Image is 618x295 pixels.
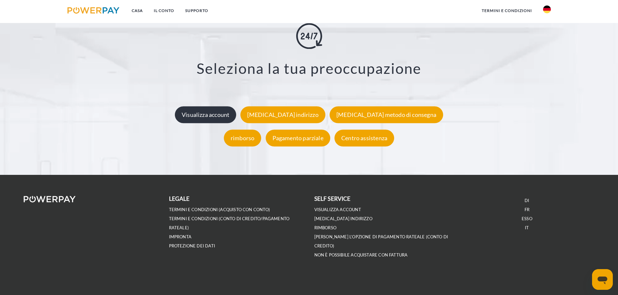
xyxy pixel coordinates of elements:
[273,134,323,142] font: Pagamento parziale
[247,111,318,118] font: [MEDICAL_DATA] indirizzo
[314,207,361,212] font: Visualizza account
[197,60,421,77] font: Seleziona la tua preoccupazione
[180,5,214,17] a: SUPPORTO
[231,134,254,142] font: rimborso
[328,111,445,118] a: [MEDICAL_DATA] metodo di consegna
[169,234,191,240] a: IMPRONTA
[522,216,532,221] a: ESSO
[173,111,238,118] a: Visualizza account
[314,207,361,212] a: Visualizza account
[169,207,270,212] font: Termini e condizioni (acquisto con conto)
[169,195,190,202] font: legale
[314,234,448,249] a: [PERSON_NAME] l'opzione di pagamento rateale (conto di credito)
[482,8,532,13] font: Termini e Condizioni
[182,111,229,118] font: Visualizza account
[525,225,529,230] font: IT
[24,196,76,202] img: logo-powerpay-white.svg
[314,225,336,230] font: rimborso
[525,198,529,203] a: DI
[314,216,372,221] a: [MEDICAL_DATA] indirizzo
[525,207,529,212] font: FR
[169,207,270,212] a: Termini e condizioni (acquisto con conto)
[222,134,263,142] a: rimborso
[296,23,322,49] img: online-shopping.svg
[525,207,529,212] a: FR
[314,195,351,202] font: self service
[67,7,120,14] img: logo-powerpay.svg
[333,134,396,142] a: Centro assistenza
[314,252,408,258] a: Non è possibile acquistare con fattura
[336,111,436,118] font: [MEDICAL_DATA] metodo di consegna
[314,225,336,231] a: rimborso
[341,134,387,142] font: Centro assistenza
[185,8,208,13] font: SUPPORTO
[525,198,529,203] font: DI
[525,225,529,231] a: IT
[264,134,332,142] a: Pagamento parziale
[154,8,174,13] font: IL CONTO
[476,5,538,17] a: Termini e Condizioni
[148,5,180,17] a: IL CONTO
[543,6,551,13] img: di
[169,216,290,231] a: Termini e condizioni (conto di credito/pagamento rateale)
[169,243,215,249] a: PROTEZIONE DEI DATI
[126,5,148,17] a: Casa
[239,111,327,118] a: [MEDICAL_DATA] indirizzo
[132,8,143,13] font: Casa
[169,216,290,230] font: Termini e condizioni (conto di credito/pagamento rateale)
[592,269,613,290] iframe: Pulsante per aprire la finestra di messaggistica
[314,216,372,221] font: [MEDICAL_DATA] indirizzo
[522,216,532,221] font: ESSO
